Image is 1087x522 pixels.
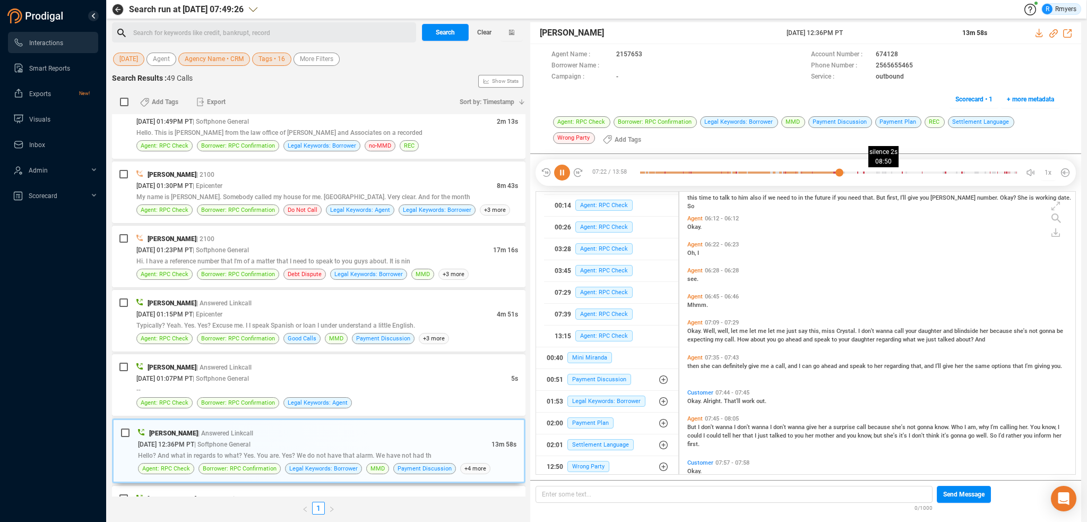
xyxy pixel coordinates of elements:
span: daughter [918,328,943,335]
span: I'll [900,194,908,201]
span: Mini Miranda [567,352,612,363]
button: 00:14Agent: RPC Check [544,195,678,216]
span: Oh, [687,250,697,256]
span: this, [809,328,822,335]
span: her [818,424,829,431]
div: 00:14 [555,197,571,214]
span: she [701,363,712,370]
button: 07:39Agent: RPC Check [544,304,678,325]
span: my [715,336,724,343]
span: [DATE] 01:07PM PT [136,375,193,382]
span: the [965,363,975,370]
button: More Filters [294,53,340,66]
span: her [874,363,884,370]
span: daughter [851,336,876,343]
span: 5s [511,375,518,382]
span: call [894,328,905,335]
div: 01:53 [547,393,563,410]
span: could [706,432,722,439]
li: Smart Reports [8,57,98,79]
span: Okay. [687,398,703,405]
span: | Answered Linkcall [196,299,252,307]
span: Inbox [29,141,45,149]
span: same [975,363,991,370]
span: call, [775,363,788,370]
a: Smart Reports [13,57,90,79]
span: regarding [876,336,903,343]
button: Clear [469,24,501,41]
span: your [839,336,851,343]
span: to [832,336,839,343]
span: Agent: RPC Check [575,309,633,320]
span: Legal Keywords: Agent [330,205,390,215]
span: talked [938,336,956,343]
div: [PERSON_NAME]| Answered Linkcall[DATE] 01:07PM PT| Softphone General5s--Agent: RPC CheckBorrower:... [112,354,525,416]
span: -- [136,386,141,393]
a: Interactions [13,32,90,53]
span: And [975,336,985,343]
span: him [738,194,750,201]
span: Agent: RPC Check [575,265,633,276]
span: give [806,424,818,431]
span: [PERSON_NAME] [148,235,196,243]
span: Agency Name • CRM [185,53,244,66]
span: Agent: RPC Check [141,333,188,344]
span: [PERSON_NAME] [930,194,977,201]
span: gonna [1039,328,1057,335]
span: let [731,328,739,335]
span: Agent: RPC Check [141,205,188,215]
span: Crystal. [836,328,858,335]
span: and [943,328,954,335]
span: we [768,194,777,201]
span: Good Calls [288,333,316,344]
button: 03:45Agent: RPC Check [544,260,678,281]
span: be [1057,328,1063,335]
span: what [903,336,917,343]
span: you [767,336,778,343]
button: 1x [1041,165,1056,180]
span: that. [862,194,876,201]
span: I [698,424,701,431]
span: she's [892,424,907,431]
span: that [1013,363,1025,370]
span: let [749,328,758,335]
span: in [798,194,805,201]
button: 00:51Payment Discussion [536,369,678,390]
span: 1x [1045,164,1051,181]
button: 01:53Legal Keywords: Borrower [536,391,678,412]
span: just [787,328,798,335]
span: Scorecard • 1 [955,91,993,108]
span: +3 more [438,269,469,280]
span: REC [404,141,415,151]
span: because [990,328,1014,335]
span: My name is [PERSON_NAME]. Somebody called my house for me. [GEOGRAPHIC_DATA]. Very clear. And for... [136,193,470,201]
span: her [955,363,965,370]
span: wanna [752,424,770,431]
span: 17m 16s [493,246,518,254]
span: speak [814,336,832,343]
span: definitely [723,363,748,370]
span: But [876,194,887,201]
span: You [1030,424,1042,431]
button: 02:00Payment Plan [536,413,678,434]
span: More Filters [300,53,333,66]
span: don't [737,424,752,431]
button: 00:40Mini Miranda [536,347,678,369]
span: Export [207,93,226,110]
span: why [979,424,990,431]
button: Search [422,24,469,41]
span: Sort by: Timestamp [460,93,514,110]
span: could [687,432,703,439]
button: Tags • 16 [252,53,291,66]
span: options [991,363,1013,370]
span: if [763,194,768,201]
span: So [687,203,694,210]
a: Inbox [13,134,90,155]
span: [PERSON_NAME] [148,171,196,178]
span: speak [850,363,867,370]
span: say [798,328,809,335]
div: 03:45 [555,262,571,279]
span: Smart Reports [29,65,70,72]
span: I [858,328,861,335]
span: to [867,363,874,370]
